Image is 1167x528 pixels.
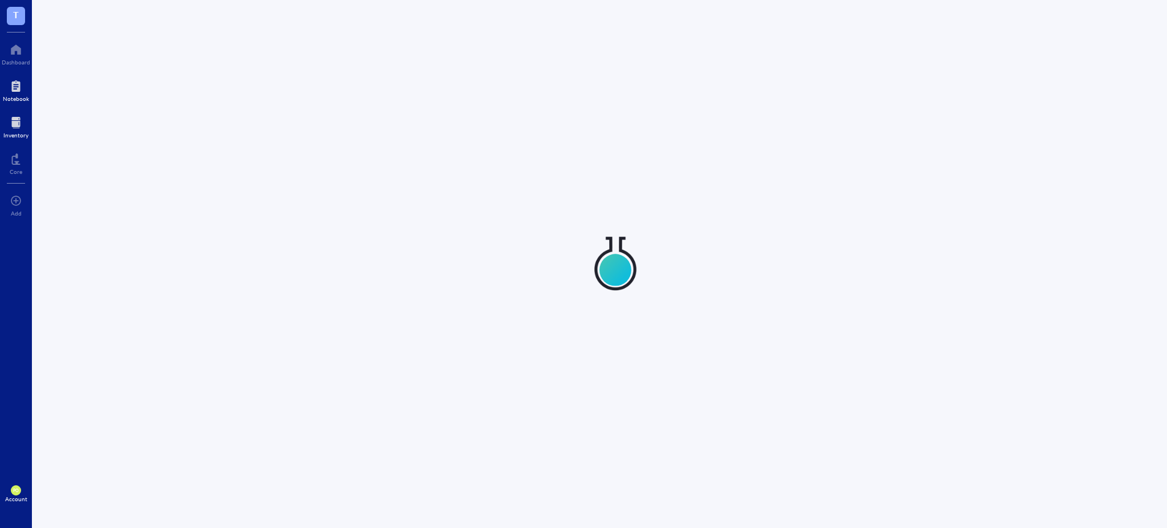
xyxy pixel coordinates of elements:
[10,168,22,175] div: Core
[3,95,29,102] div: Notebook
[5,495,27,502] div: Account
[13,488,19,493] span: PO
[3,113,28,139] a: Inventory
[3,132,28,139] div: Inventory
[13,7,19,22] span: T
[2,59,30,66] div: Dashboard
[3,77,29,102] a: Notebook
[2,40,30,66] a: Dashboard
[11,210,22,217] div: Add
[10,150,22,175] a: Core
